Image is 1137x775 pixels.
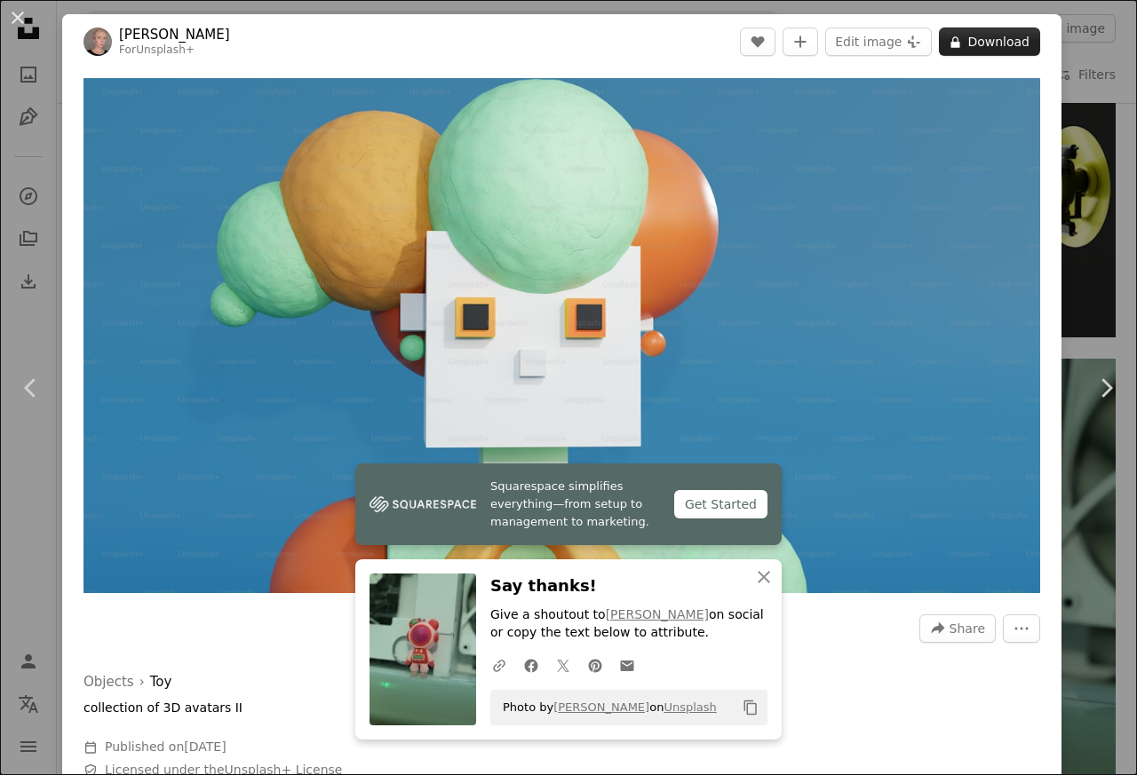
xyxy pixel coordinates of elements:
[919,614,996,643] button: Share this image
[355,463,782,545] a: Squarespace simplifies everything—from setup to management to marketing.Get Started
[119,43,230,58] div: For
[490,478,660,531] span: Squarespace simplifies everything—from setup to management to marketing.
[490,606,767,642] p: Give a shoutout to on social or copy the text below to attribute.
[579,647,611,683] a: Share on Pinterest
[553,700,649,714] a: [PERSON_NAME]
[83,78,1040,593] button: Zoom in on this image
[825,28,932,56] button: Edit image
[490,573,767,599] h3: Say thanks!
[83,671,134,692] a: Objects
[105,739,227,754] span: Published on
[136,43,195,56] a: Unsplash+
[664,700,716,714] a: Unsplash
[735,692,766,723] button: Copy to clipboard
[783,28,818,56] button: Add to Collection
[1003,614,1040,643] button: More Actions
[740,28,775,56] button: Like
[674,490,767,518] div: Get Started
[611,647,643,683] a: Share over email
[83,78,1040,593] img: A toy robot with a face on it's head
[150,671,172,692] a: Toy
[370,491,476,518] img: file-1747939142011-51e5cc87e3c9
[939,28,1040,56] button: Download
[515,647,547,683] a: Share on Facebook
[606,607,709,621] a: [PERSON_NAME]
[119,26,230,43] a: [PERSON_NAME]
[83,671,616,692] div: ›
[494,693,717,722] span: Photo by on
[547,647,579,683] a: Share on Twitter
[1075,303,1137,473] a: Next
[83,28,112,56] img: Go to Galina Nelyubova's profile
[83,700,243,717] p: collection of 3D avatars II
[184,739,226,754] time: February 3, 2025 at 12:15:01 AM PST
[950,615,985,642] span: Share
